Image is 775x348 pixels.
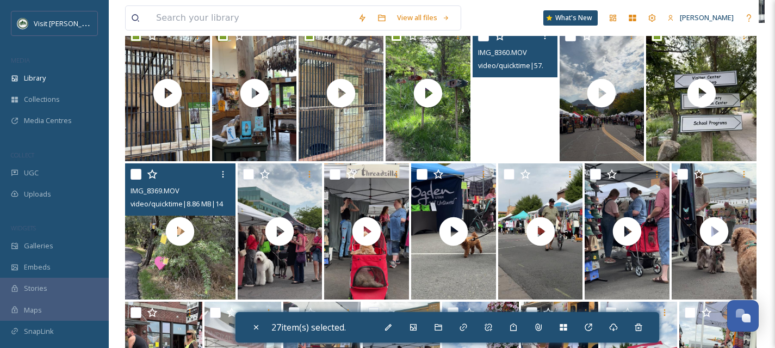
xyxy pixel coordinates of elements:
span: Maps [24,305,42,315]
span: COLLECT [11,151,34,159]
span: video/quicktime | 8.86 MB | 1440 x 1920 [131,198,250,209]
img: thumbnail [560,25,644,161]
span: UGC [24,168,39,178]
span: Library [24,73,46,83]
span: IMG_8360.MOV [478,47,527,57]
span: Galleries [24,241,53,251]
img: thumbnail [212,25,297,161]
img: thumbnail [125,163,235,300]
img: thumbnail [386,25,470,161]
img: Unknown.png [17,18,28,29]
span: Visit [PERSON_NAME] [34,18,103,28]
a: [PERSON_NAME] [662,7,739,28]
img: thumbnail [125,25,210,161]
img: thumbnail [672,163,757,300]
span: SnapLink [24,326,54,337]
span: video/quicktime | 57.48 MB | 2160 x 3840 [478,60,601,70]
span: Uploads [24,189,51,199]
span: WIDGETS [11,224,36,232]
a: What's New [543,10,598,26]
img: thumbnail [238,163,323,300]
input: Search your library [151,6,352,30]
span: 27 item(s) selected. [271,321,346,333]
span: Media Centres [24,115,72,126]
span: Embeds [24,262,51,272]
img: thumbnail [299,25,383,161]
img: thumbnail [646,25,757,161]
video: IMG_8360.MOV [473,25,557,161]
span: [PERSON_NAME] [680,13,734,22]
img: thumbnail [411,163,496,300]
img: thumbnail [585,163,669,300]
span: Collections [24,94,60,105]
span: Stories [24,283,47,294]
span: MEDIA [11,56,30,64]
img: thumbnail [498,163,583,300]
button: Open Chat [727,300,759,332]
a: View all files [392,7,455,28]
img: thumbnail [324,163,409,300]
span: IMG_8369.MOV [131,186,179,196]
